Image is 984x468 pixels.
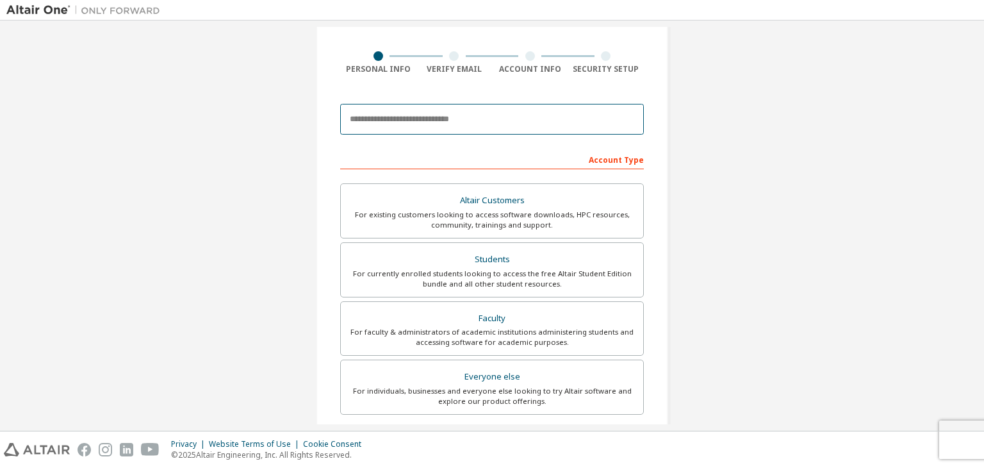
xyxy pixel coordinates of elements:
img: linkedin.svg [120,443,133,456]
div: For currently enrolled students looking to access the free Altair Student Edition bundle and all ... [348,269,635,289]
div: Everyone else [348,368,635,386]
p: © 2025 Altair Engineering, Inc. All Rights Reserved. [171,449,369,460]
div: Personal Info [340,64,416,74]
img: altair_logo.svg [4,443,70,456]
div: For individuals, businesses and everyone else looking to try Altair software and explore our prod... [348,386,635,406]
div: Cookie Consent [303,439,369,449]
div: Verify Email [416,64,493,74]
div: For existing customers looking to access software downloads, HPC resources, community, trainings ... [348,210,635,230]
div: Faculty [348,310,635,328]
div: Altair Customers [348,192,635,210]
div: For faculty & administrators of academic institutions administering students and accessing softwa... [348,327,635,347]
div: Account Info [492,64,568,74]
div: Security Setup [568,64,644,74]
img: youtube.svg [141,443,160,456]
img: instagram.svg [99,443,112,456]
img: facebook.svg [78,443,91,456]
div: Website Terms of Use [209,439,303,449]
div: Privacy [171,439,209,449]
img: Altair One [6,4,167,17]
div: Account Type [340,149,644,169]
div: Students [348,251,635,269]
